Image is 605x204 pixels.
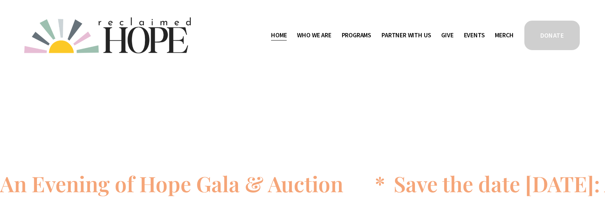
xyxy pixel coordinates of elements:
a: Home [271,30,287,41]
a: Merch [495,30,513,41]
span: Partner With Us [382,30,431,41]
a: folder dropdown [342,30,372,41]
a: Events [464,30,485,41]
img: Reclaimed Hope Initiative [24,17,191,53]
a: folder dropdown [382,30,431,41]
a: Give [441,30,453,41]
a: folder dropdown [297,30,331,41]
a: DONATE [523,20,581,51]
span: Who We Are [297,30,331,41]
span: Programs [342,30,372,41]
